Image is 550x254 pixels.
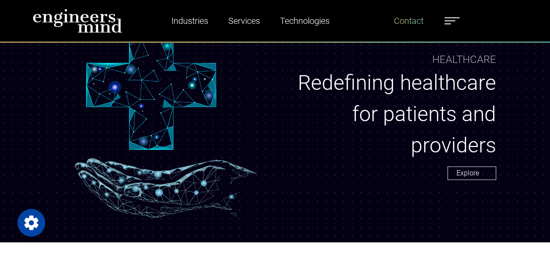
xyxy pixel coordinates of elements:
p: for patients and providers [297,99,496,161]
a: Services [225,11,263,31]
a: Industries [168,11,212,31]
a: Technologies [277,11,333,31]
img: logo [33,9,122,33]
p: Redefining healthcare [297,67,496,99]
a: Contact [390,11,427,31]
img: img [50,12,257,218]
a: Explore [447,166,496,180]
p: Healthcare [432,52,496,67]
